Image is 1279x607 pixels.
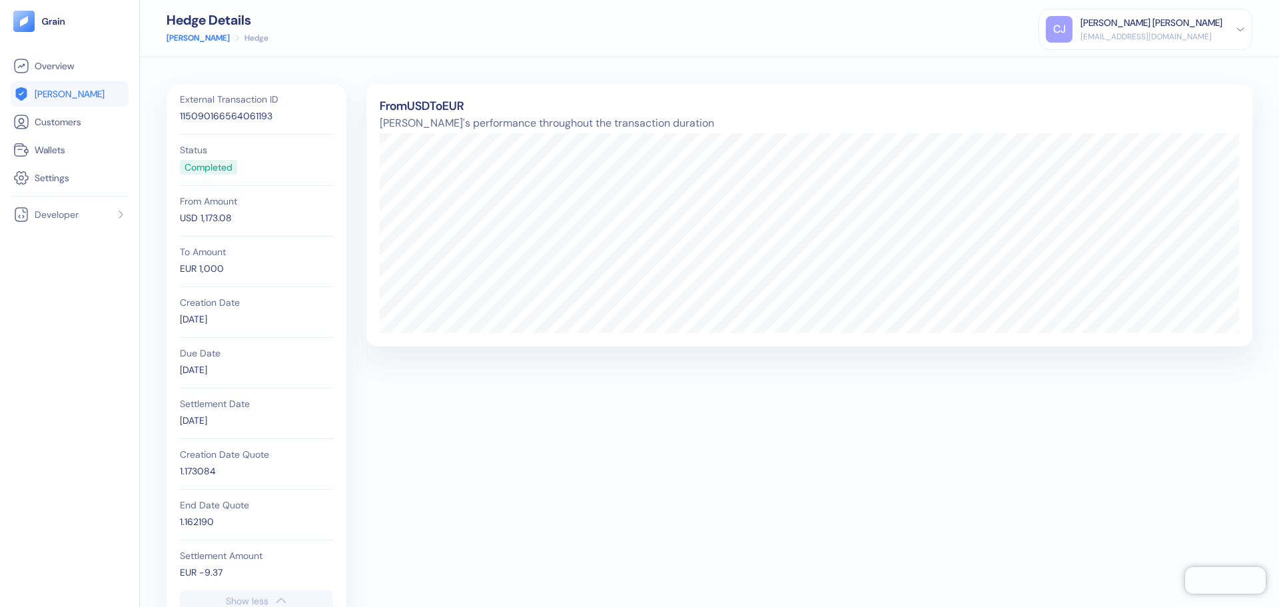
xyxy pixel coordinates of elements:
[1080,31,1222,43] div: [EMAIL_ADDRESS][DOMAIN_NAME]
[380,115,1239,131] span: [PERSON_NAME]'s performance throughout the transaction duration
[167,13,268,27] div: Hedge Details
[180,515,333,529] div: 1.162190
[180,566,333,580] div: EUR -9.37
[180,450,333,459] div: Creation Date Quote
[180,197,333,206] div: From Amount
[13,170,126,186] a: Settings
[180,95,333,104] div: External Transaction ID
[180,262,333,276] div: EUR 1,000
[180,247,333,257] div: To Amount
[180,211,333,225] div: USD 1,173.08
[35,115,81,129] span: Customers
[1080,16,1222,30] div: [PERSON_NAME] [PERSON_NAME]
[13,114,126,130] a: Customers
[13,58,126,74] a: Overview
[35,59,74,73] span: Overview
[1046,16,1072,43] div: CJ
[41,17,66,26] img: logo
[180,551,333,560] div: Settlement Amount
[180,348,333,358] div: Due Date
[180,500,333,510] div: End Date Quote
[180,464,333,478] div: 1.173084
[185,161,232,175] div: Completed
[180,109,333,123] div: 115090166564061193
[13,142,126,158] a: Wallets
[180,414,333,428] div: [DATE]
[35,171,69,185] span: Settings
[180,145,333,155] div: Status
[1185,567,1266,594] iframe: Chatra live chat
[180,363,333,377] div: [DATE]
[380,97,1239,115] div: From USD To EUR
[13,86,126,102] a: [PERSON_NAME]
[167,32,230,44] a: [PERSON_NAME]
[35,208,79,221] span: Developer
[13,11,35,32] img: logo-tablet-V2.svg
[35,87,105,101] span: [PERSON_NAME]
[180,298,333,307] div: Creation Date
[226,596,268,606] div: Show less
[35,143,65,157] span: Wallets
[180,312,333,326] div: [DATE]
[180,399,333,408] div: Settlement Date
